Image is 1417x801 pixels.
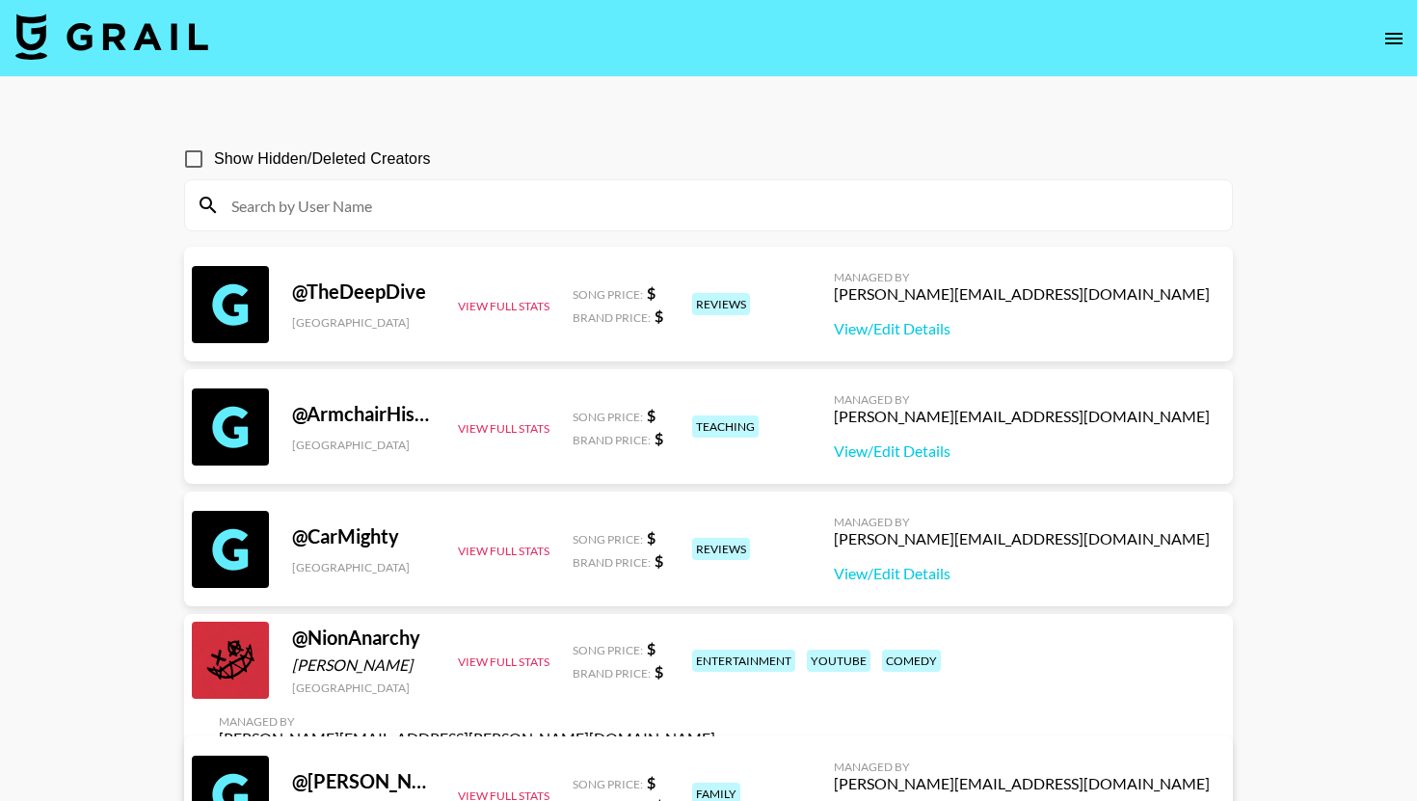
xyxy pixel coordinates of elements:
div: comedy [882,650,941,672]
div: @ ArmchairHistorian [292,402,435,426]
strong: $ [647,773,655,791]
div: [PERSON_NAME] [292,655,435,675]
button: View Full Stats [458,299,549,313]
div: teaching [692,415,759,438]
img: Grail Talent [15,13,208,60]
div: youtube [807,650,870,672]
strong: $ [655,429,663,447]
div: [PERSON_NAME][EMAIL_ADDRESS][PERSON_NAME][DOMAIN_NAME] [219,729,715,748]
div: @ [PERSON_NAME] [292,769,435,793]
span: Song Price: [573,643,643,657]
strong: $ [655,551,663,570]
span: Brand Price: [573,555,651,570]
input: Search by User Name [220,190,1220,221]
button: open drawer [1375,19,1413,58]
div: Managed By [834,515,1210,529]
span: Song Price: [573,287,643,302]
span: Song Price: [573,410,643,424]
a: View/Edit Details [834,564,1210,583]
span: Song Price: [573,532,643,547]
div: [PERSON_NAME][EMAIL_ADDRESS][DOMAIN_NAME] [834,284,1210,304]
div: Managed By [219,714,715,729]
strong: $ [655,307,663,325]
div: [PERSON_NAME][EMAIL_ADDRESS][DOMAIN_NAME] [834,529,1210,548]
span: Show Hidden/Deleted Creators [214,147,431,171]
div: reviews [692,293,750,315]
div: [GEOGRAPHIC_DATA] [292,438,435,452]
div: Managed By [834,760,1210,774]
div: entertainment [692,650,795,672]
div: @ TheDeepDive [292,280,435,304]
strong: $ [647,406,655,424]
span: Brand Price: [573,666,651,681]
div: [GEOGRAPHIC_DATA] [292,681,435,695]
button: View Full Stats [458,544,549,558]
a: View/Edit Details [834,441,1210,461]
button: View Full Stats [458,421,549,436]
span: Brand Price: [573,310,651,325]
div: [PERSON_NAME][EMAIL_ADDRESS][DOMAIN_NAME] [834,407,1210,426]
div: [GEOGRAPHIC_DATA] [292,315,435,330]
strong: $ [655,662,663,681]
strong: $ [647,528,655,547]
a: View/Edit Details [834,319,1210,338]
div: reviews [692,538,750,560]
strong: $ [647,639,655,657]
span: Song Price: [573,777,643,791]
div: [GEOGRAPHIC_DATA] [292,560,435,574]
div: @ CarMighty [292,524,435,548]
div: @ NionAnarchy [292,626,435,650]
div: [PERSON_NAME][EMAIL_ADDRESS][DOMAIN_NAME] [834,774,1210,793]
div: Managed By [834,270,1210,284]
strong: $ [647,283,655,302]
button: View Full Stats [458,654,549,669]
div: Managed By [834,392,1210,407]
span: Brand Price: [573,433,651,447]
